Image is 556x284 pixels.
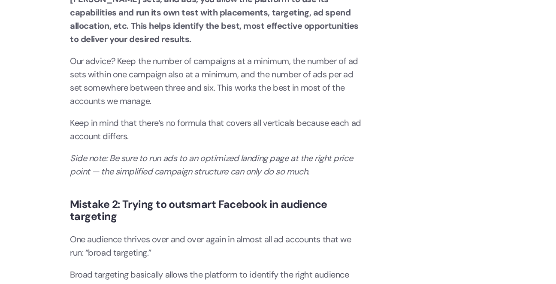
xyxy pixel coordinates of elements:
strong: Mistake 2: Trying to outsmart Facebook in audience targeting [70,197,327,223]
p: Keep in mind that there’s no formula that covers all verticals because each ad account differs. [70,116,362,143]
p: ‍ [70,152,362,178]
p: Our advice? Keep the number of campaigns at a minimum, the number of ad sets within one campaign ... [70,55,362,108]
p: One audience thrives over and over again in almost all ad accounts that we run: “broad targeting.” [70,233,362,260]
em: Side note: Be sure to run ads to an optimized landing page at the right price point — the simplif... [70,153,353,177]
